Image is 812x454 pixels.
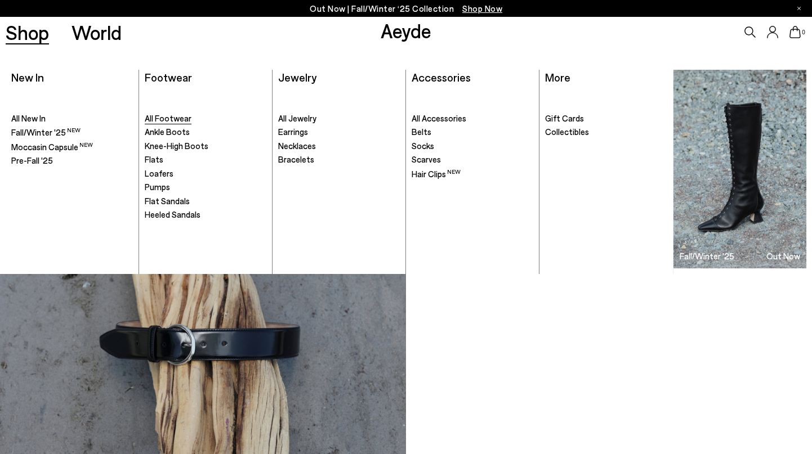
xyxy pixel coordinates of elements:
[145,196,266,207] a: Flat Sandals
[278,154,400,165] a: Bracelets
[72,23,122,42] a: World
[278,113,316,123] span: All Jewelry
[545,113,667,124] a: Gift Cards
[11,155,133,167] a: Pre-Fall '25
[11,127,133,138] a: Fall/Winter '25
[145,127,266,138] a: Ankle Boots
[11,113,46,123] span: All New In
[545,70,570,84] a: More
[145,127,190,137] span: Ankle Boots
[278,113,400,124] a: All Jewelry
[278,127,308,137] span: Earrings
[11,141,133,153] a: Moccasin Capsule
[6,23,49,42] a: Shop
[11,127,81,137] span: Fall/Winter '25
[278,154,314,164] span: Bracelets
[412,113,533,124] a: All Accessories
[412,154,533,165] a: Scarves
[412,154,441,164] span: Scarves
[145,209,266,221] a: Heeled Sandals
[278,141,400,152] a: Necklaces
[145,113,191,123] span: All Footwear
[673,70,806,268] img: Group_1295_900x.jpg
[145,141,266,152] a: Knee-High Boots
[462,3,502,14] span: Navigate to /collections/new-in
[278,70,316,84] a: Jewelry
[412,141,434,151] span: Socks
[145,168,173,178] span: Loafers
[11,142,93,152] span: Moccasin Capsule
[278,141,316,151] span: Necklaces
[11,155,53,165] span: Pre-Fall '25
[381,19,431,42] a: Aeyde
[145,182,266,193] a: Pumps
[673,70,806,268] a: Fall/Winter '25 Out Now
[412,70,471,84] a: Accessories
[412,169,461,179] span: Hair Clips
[412,127,533,138] a: Belts
[801,29,806,35] span: 0
[145,154,266,165] a: Flats
[145,196,190,206] span: Flat Sandals
[145,209,200,219] span: Heeled Sandals
[145,70,192,84] a: Footwear
[545,113,584,123] span: Gift Cards
[545,127,589,137] span: Collectibles
[545,127,667,138] a: Collectibles
[145,168,266,179] a: Loafers
[789,26,801,38] a: 0
[680,252,734,260] h3: Fall/Winter '25
[278,127,400,138] a: Earrings
[11,70,44,84] a: New In
[145,113,266,124] a: All Footwear
[412,141,533,152] a: Socks
[145,141,208,151] span: Knee-High Boots
[11,113,133,124] a: All New In
[766,252,800,260] h3: Out Now
[145,182,170,192] span: Pumps
[412,113,466,123] span: All Accessories
[310,2,502,16] p: Out Now | Fall/Winter ‘25 Collection
[412,168,533,180] a: Hair Clips
[412,127,431,137] span: Belts
[145,154,163,164] span: Flats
